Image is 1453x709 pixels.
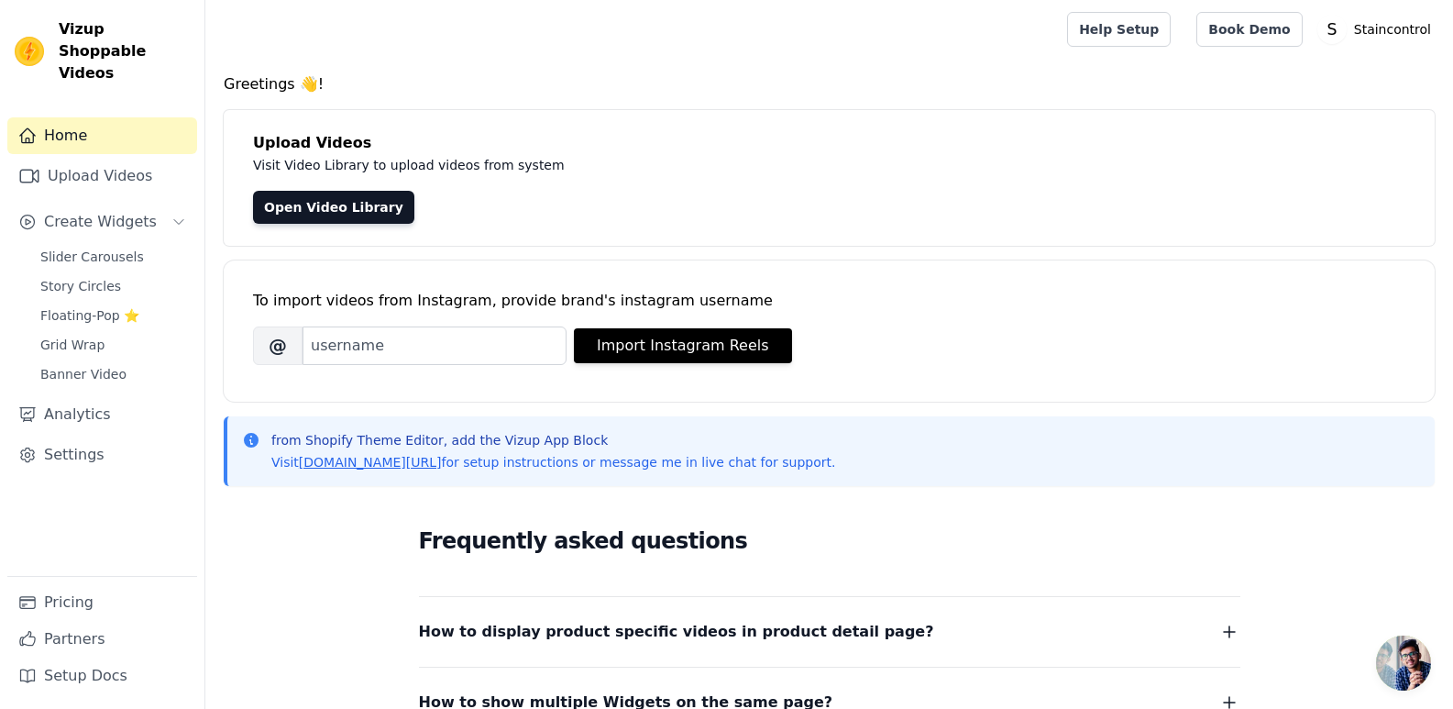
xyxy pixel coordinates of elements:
[419,619,934,645] span: How to display product specific videos in product detail page?
[1317,13,1438,46] button: S Staincontrol
[1196,12,1302,47] a: Book Demo
[40,365,127,383] span: Banner Video
[40,277,121,295] span: Story Circles
[271,453,835,471] p: Visit for setup instructions or message me in live chat for support.
[40,306,139,325] span: Floating-Pop ⭐
[224,73,1435,95] h4: Greetings 👋!
[574,328,792,363] button: Import Instagram Reels
[40,336,105,354] span: Grid Wrap
[1067,12,1171,47] a: Help Setup
[15,37,44,66] img: Vizup
[7,117,197,154] a: Home
[44,211,157,233] span: Create Widgets
[1326,20,1337,39] text: S
[253,154,1074,176] p: Visit Video Library to upload videos from system
[7,621,197,658] a: Partners
[299,455,442,470] a: [DOMAIN_NAME][URL]
[7,396,197,433] a: Analytics
[7,437,197,473] a: Settings
[1376,636,1431,691] a: Open chat
[253,132,1405,154] h4: Upload Videos
[29,273,197,299] a: Story Circles
[7,204,197,240] button: Create Widgets
[29,244,197,270] a: Slider Carousels
[419,619,1240,645] button: How to display product specific videos in product detail page?
[7,584,197,621] a: Pricing
[253,191,414,224] a: Open Video Library
[29,332,197,358] a: Grid Wrap
[40,248,144,266] span: Slider Carousels
[253,290,1405,312] div: To import videos from Instagram, provide brand's instagram username
[59,18,190,84] span: Vizup Shoppable Videos
[1347,13,1438,46] p: Staincontrol
[253,327,303,365] span: @
[7,158,197,194] a: Upload Videos
[29,361,197,387] a: Banner Video
[271,431,835,449] p: from Shopify Theme Editor, add the Vizup App Block
[7,658,197,694] a: Setup Docs
[29,303,197,328] a: Floating-Pop ⭐
[419,523,1240,559] h2: Frequently asked questions
[303,327,567,365] input: username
